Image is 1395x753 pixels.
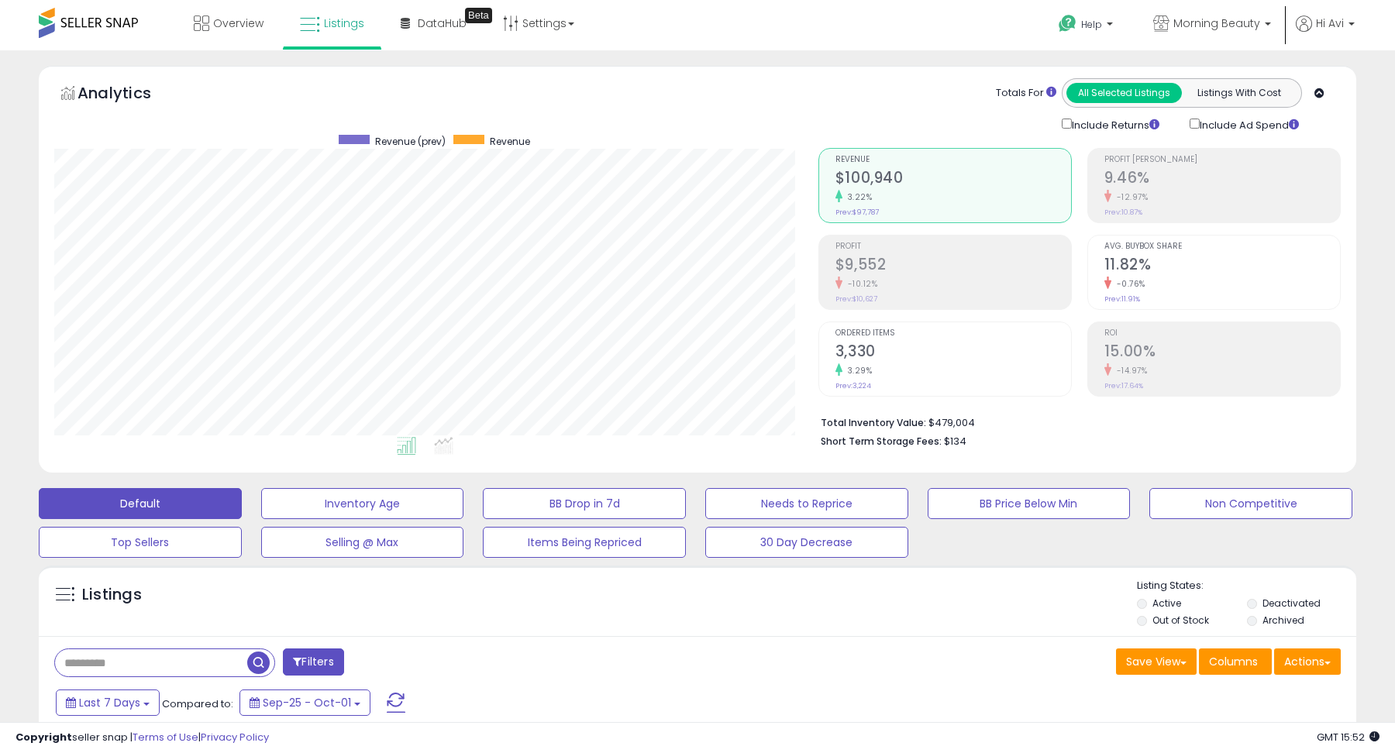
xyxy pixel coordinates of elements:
small: Prev: 17.64% [1104,381,1143,390]
span: Ordered Items [835,329,1071,338]
small: -14.97% [1111,365,1148,376]
small: Prev: 11.91% [1104,294,1140,304]
span: Avg. Buybox Share [1104,242,1340,251]
span: Hi Avi [1316,15,1344,31]
button: Inventory Age [261,488,464,519]
h2: $100,940 [835,169,1071,190]
div: Tooltip anchor [465,8,492,23]
small: Prev: $10,627 [835,294,877,304]
i: Get Help [1058,14,1077,33]
label: Active [1152,597,1181,610]
small: 3.29% [842,365,873,376]
a: Terms of Use [133,730,198,744]
h2: 9.46% [1104,169,1340,190]
p: Listing States: [1137,579,1355,593]
button: Default [39,488,242,519]
label: Deactivated [1262,597,1321,610]
button: Non Competitive [1149,488,1352,519]
a: Hi Avi [1296,15,1355,50]
small: Prev: 3,224 [835,381,871,390]
button: Last 7 Days [56,689,160,716]
span: DataHub [418,15,467,31]
small: Prev: $97,787 [835,208,879,217]
small: -10.12% [842,278,878,290]
button: Filters [283,648,343,676]
div: Include Ad Spend [1178,115,1324,132]
span: ROI [1104,329,1340,338]
a: Privacy Policy [201,730,269,744]
span: Morning Beauty [1173,15,1260,31]
span: 2025-10-9 15:52 GMT [1317,730,1379,744]
span: Revenue [490,135,530,148]
div: Include Returns [1050,115,1178,132]
button: 30 Day Decrease [705,527,908,558]
div: Totals For [996,86,1056,101]
label: Archived [1262,614,1304,627]
div: seller snap | | [15,731,269,745]
button: Sep-25 - Oct-01 [239,689,370,716]
label: Out of Stock [1152,614,1209,627]
h5: Analytics [77,82,181,108]
h5: Listings [82,584,142,606]
li: $479,004 [821,412,1329,431]
span: Sep-25 - Oct-01 [263,695,351,710]
h2: $9,552 [835,256,1071,277]
span: $134 [944,434,966,449]
button: Columns [1199,648,1272,675]
span: Help [1081,18,1102,31]
strong: Copyright [15,730,72,744]
span: Columns [1209,654,1258,669]
button: Top Sellers [39,527,242,558]
button: Needs to Reprice [705,488,908,519]
h2: 11.82% [1104,256,1340,277]
button: Save View [1116,648,1197,675]
button: BB Drop in 7d [483,488,686,519]
span: Revenue [835,156,1071,164]
h2: 3,330 [835,342,1071,363]
span: Compared to: [162,696,233,711]
button: All Selected Listings [1066,83,1182,103]
span: Revenue (prev) [375,135,446,148]
b: Total Inventory Value: [821,416,926,429]
button: Listings With Cost [1181,83,1297,103]
span: Profit [PERSON_NAME] [1104,156,1340,164]
small: Prev: 10.87% [1104,208,1142,217]
h2: 15.00% [1104,342,1340,363]
button: Selling @ Max [261,527,464,558]
span: Overview [213,15,263,31]
button: Actions [1274,648,1341,675]
small: 3.22% [842,191,873,203]
span: Last 7 Days [79,695,140,710]
span: Listings [324,15,364,31]
span: Profit [835,242,1071,251]
button: Items Being Repriced [483,527,686,558]
small: -0.76% [1111,278,1145,290]
small: -12.97% [1111,191,1149,203]
b: Short Term Storage Fees: [821,435,942,448]
a: Help [1046,2,1128,50]
button: BB Price Below Min [928,488,1131,519]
